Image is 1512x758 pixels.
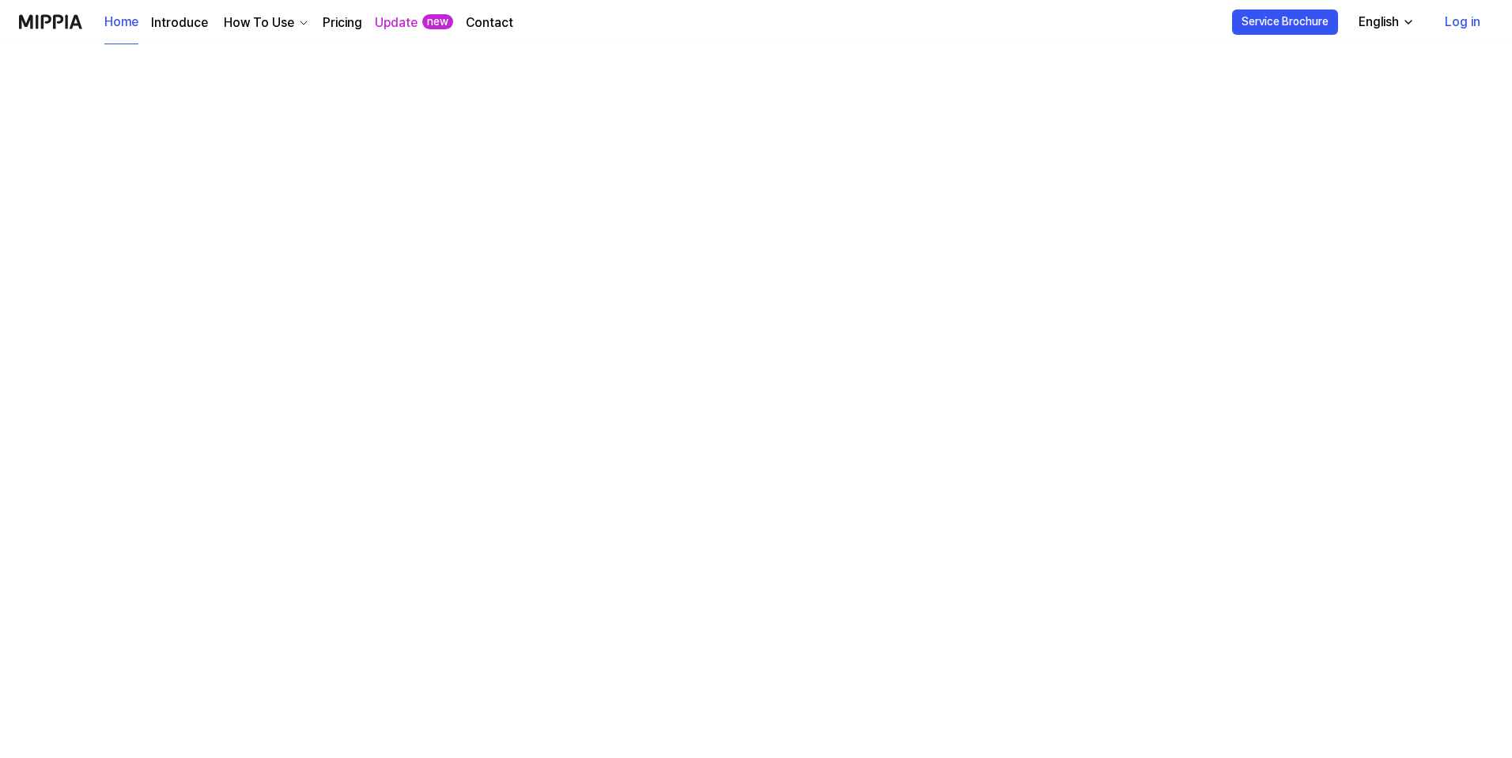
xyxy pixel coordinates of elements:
[375,13,418,32] a: Update
[1232,9,1338,35] button: Service Brochure
[1355,13,1402,32] div: English
[221,13,310,32] button: How To Use
[221,13,297,32] div: How To Use
[104,1,138,44] a: Home
[466,13,513,32] a: Contact
[422,14,453,30] div: new
[323,13,362,32] a: Pricing
[1346,6,1424,38] button: English
[151,13,208,32] a: Introduce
